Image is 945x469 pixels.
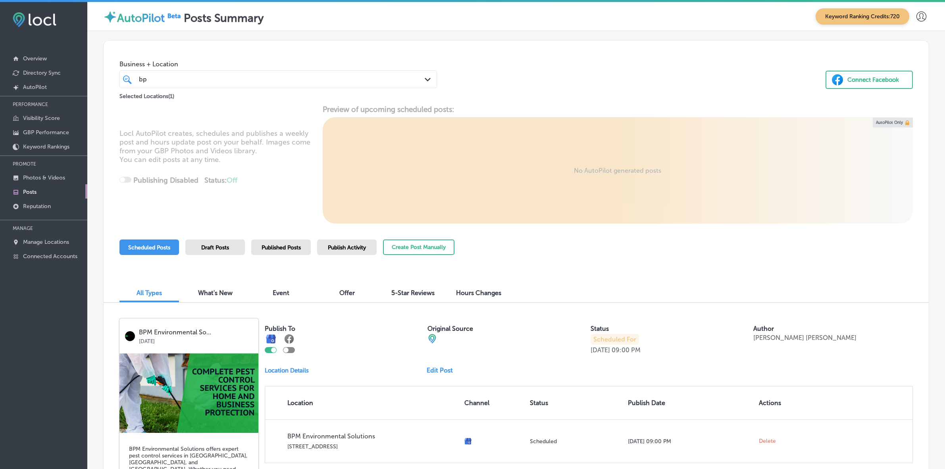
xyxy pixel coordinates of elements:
span: Business + Location [119,60,437,68]
p: Posts [23,189,37,195]
img: cba84b02adce74ede1fb4a8549a95eca.png [427,334,437,344]
label: Status [591,325,609,332]
label: Posts Summary [184,12,264,25]
a: Edit Post [427,367,459,374]
p: Overview [23,55,47,62]
p: [DATE] [139,336,253,344]
img: Beta [165,12,184,20]
span: Offer [339,289,355,297]
p: Manage Locations [23,239,69,245]
span: 5-Star Reviews [391,289,435,297]
p: Keyword Rankings [23,143,69,150]
th: Publish Date [625,386,755,419]
p: [STREET_ADDRESS] [287,443,458,450]
th: Location [265,386,461,419]
label: Publish To [265,325,295,332]
span: What's New [198,289,233,297]
p: Scheduled For [591,334,639,345]
p: BPM Environmental So... [139,329,253,336]
p: [DATE] 09:00 PM [628,438,752,445]
th: Actions [756,386,808,419]
p: Visibility Score [23,115,60,122]
p: Photos & Videos [23,174,65,181]
th: Channel [461,386,527,419]
span: Hours Changes [456,289,501,297]
label: AutoPilot [117,12,165,25]
p: BPM Environmental Solutions [287,432,458,440]
th: Status [527,386,625,419]
span: Keyword Ranking Credits: 720 [816,8,909,25]
p: Scheduled [530,438,622,445]
p: [DATE] [591,346,610,354]
p: 09:00 PM [612,346,641,354]
p: Directory Sync [23,69,61,76]
img: e04e2280-d260-4862-9603-155a14fadd84BPM-Environmental-13.png [119,353,258,433]
p: GBP Performance [23,129,69,136]
p: [PERSON_NAME] [PERSON_NAME] [753,334,856,342]
p: Location Details [265,367,309,374]
p: AutoPilot [23,84,47,91]
span: Delete [759,438,776,445]
span: All Types [137,289,162,297]
span: Scheduled Posts [128,244,170,251]
img: autopilot-icon [103,10,117,24]
span: Publish Activity [328,244,366,251]
button: Create Post Manually [383,239,454,255]
label: Author [753,325,774,332]
label: Original Source [427,325,473,332]
p: Connected Accounts [23,253,77,260]
p: Reputation [23,203,51,210]
button: Connect Facebook [826,71,913,89]
span: Draft Posts [201,244,229,251]
span: Published Posts [262,244,301,251]
p: Selected Locations ( 1 ) [119,90,174,100]
div: Connect Facebook [847,74,899,86]
img: fda3e92497d09a02dc62c9cd864e3231.png [13,12,56,27]
img: logo [125,331,135,341]
span: Event [273,289,289,297]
